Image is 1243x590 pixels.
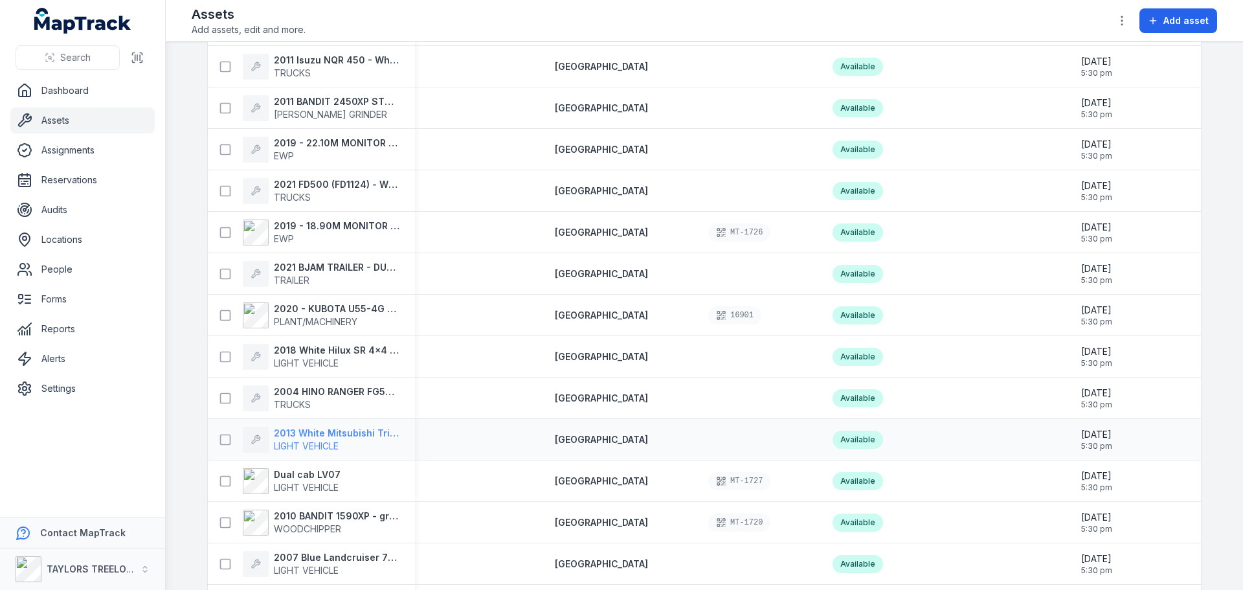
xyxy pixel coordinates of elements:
div: Available [833,58,883,76]
a: Forms [10,286,155,312]
a: 2021 BJAM TRAILER - DUAL AXLE - LITTLE WHITE EWP TRAILERTRAILER [243,261,399,287]
span: 5:30 pm [1081,109,1112,120]
a: 2021 FD500 (FD1124) - White with red bin - Engine # A05CTE31260TRUCKS [243,178,399,204]
span: [GEOGRAPHIC_DATA] [555,102,648,113]
span: [DATE] [1081,428,1112,441]
span: PLANT/MACHINERY [274,316,357,327]
a: [GEOGRAPHIC_DATA] [555,309,648,322]
a: 2010 BANDIT 1590XP - green with yellow chuteWOODCHIPPER [243,510,399,536]
time: 03/06/2025, 5:30:52 pm [1081,511,1112,534]
a: Dashboard [10,78,155,104]
span: EWP [274,233,294,244]
span: [GEOGRAPHIC_DATA] [555,475,648,486]
a: 2019 - 22.10M MONITOR - Big white EWPEWP [243,137,399,163]
span: Add asset [1163,14,1209,27]
div: Available [833,99,883,117]
a: [GEOGRAPHIC_DATA] [555,185,648,198]
a: [GEOGRAPHIC_DATA] [555,60,648,73]
a: 2007 Blue Landcruiser 79 Series GX - Engine # 1VD0003810LIGHT VEHICLE [243,551,399,577]
a: [GEOGRAPHIC_DATA] [555,516,648,529]
button: Add asset [1139,8,1217,33]
time: 03/06/2025, 5:30:52 pm [1081,221,1112,244]
strong: 2007 Blue Landcruiser 79 Series GX - Engine # 1VD0003810 [274,551,399,564]
strong: Dual cab LV07 [274,468,341,481]
strong: 2020 - KUBOTA U55-4G - 5T EXCAVATOR [274,302,399,315]
a: 2013 White Mitsubishi Triton Dual Cab -LIGHT VEHICLE [243,427,399,453]
span: 5:30 pm [1081,482,1112,493]
span: [DATE] [1081,552,1112,565]
a: 2018 White Hilux SR 4x4 Ute - Engine # 1GDA238738 - [PERSON_NAME]LIGHT VEHICLE [243,344,399,370]
span: [DATE] [1081,138,1112,151]
span: [DATE] [1081,262,1112,275]
div: 16901 [708,306,761,324]
span: Search [60,51,91,64]
span: 5:30 pm [1081,192,1112,203]
span: [DATE] [1081,304,1112,317]
div: Available [833,141,883,159]
div: MT-1726 [708,223,770,242]
a: [GEOGRAPHIC_DATA] [555,558,648,571]
span: TRAILER [274,275,309,286]
button: Search [16,45,120,70]
span: [DATE] [1081,221,1112,234]
a: 2019 - 18.90M MONITOR - Little red EWPEWP [243,220,399,245]
span: LIGHT VEHICLE [274,565,339,576]
a: [GEOGRAPHIC_DATA] [555,102,648,115]
span: [PERSON_NAME] GRINDER [274,109,387,120]
div: Available [833,555,883,573]
time: 03/06/2025, 5:30:52 pm [1081,55,1112,78]
a: Reports [10,316,155,342]
div: Available [833,265,883,283]
a: Settings [10,376,155,402]
time: 03/06/2025, 5:30:52 pm [1081,470,1112,493]
a: [GEOGRAPHIC_DATA] [555,475,648,488]
span: LIGHT VEHICLE [274,482,339,493]
span: [DATE] [1081,55,1112,68]
strong: 2011 Isuzu NQR 450 - White with Toolboxes - Engine # 954395 - Big EWP truck [274,54,399,67]
span: Add assets, edit and more. [192,23,306,36]
a: [GEOGRAPHIC_DATA] [555,143,648,156]
a: [GEOGRAPHIC_DATA] [555,226,648,239]
span: [GEOGRAPHIC_DATA] [555,61,648,72]
a: Locations [10,227,155,253]
span: [GEOGRAPHIC_DATA] [555,310,648,321]
span: 5:30 pm [1081,524,1112,534]
span: 5:30 pm [1081,441,1112,451]
span: [DATE] [1081,96,1112,109]
span: [GEOGRAPHIC_DATA] [555,351,648,362]
div: Available [833,223,883,242]
a: Audits [10,197,155,223]
div: Available [833,182,883,200]
strong: 2018 White Hilux SR 4x4 Ute - Engine # 1GDA238738 - [PERSON_NAME] [274,344,399,357]
a: 2011 Isuzu NQR 450 - White with Toolboxes - Engine # 954395 - Big EWP truckTRUCKS [243,54,399,80]
div: Available [833,306,883,324]
span: [GEOGRAPHIC_DATA] [555,517,648,528]
span: [GEOGRAPHIC_DATA] [555,144,648,155]
time: 03/06/2025, 5:30:52 pm [1081,96,1112,120]
span: [GEOGRAPHIC_DATA] [555,558,648,569]
div: Available [833,431,883,449]
span: [GEOGRAPHIC_DATA] [555,227,648,238]
strong: 2010 BANDIT 1590XP - green with yellow chute [274,510,399,523]
span: [DATE] [1081,511,1112,524]
strong: 2011 BANDIT 2450XP STUMPGRINDER - BIG STUMPY [274,95,399,108]
a: [GEOGRAPHIC_DATA] [555,267,648,280]
span: [GEOGRAPHIC_DATA] [555,434,648,445]
a: Reservations [10,167,155,193]
strong: 2019 - 22.10M MONITOR - Big white EWP [274,137,399,150]
time: 03/06/2025, 5:30:52 pm [1081,179,1112,203]
div: Available [833,514,883,532]
a: Alerts [10,346,155,372]
span: EWP [274,150,294,161]
a: Assets [10,108,155,133]
a: [GEOGRAPHIC_DATA] [555,433,648,446]
span: 5:30 pm [1081,234,1112,244]
div: MT-1720 [708,514,770,532]
time: 03/06/2025, 5:30:52 pm [1081,345,1112,369]
span: TRUCKS [274,399,311,410]
time: 03/06/2025, 5:30:52 pm [1081,387,1112,410]
strong: 2019 - 18.90M MONITOR - Little red EWP [274,220,399,233]
time: 03/06/2025, 5:30:52 pm [1081,138,1112,161]
h2: Assets [192,5,306,23]
strong: 2013 White Mitsubishi Triton Dual Cab - [274,427,399,440]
